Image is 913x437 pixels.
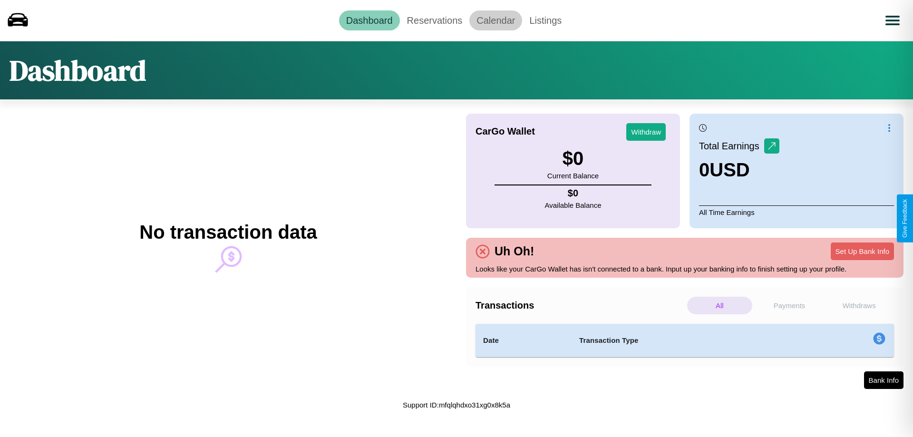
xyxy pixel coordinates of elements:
h4: $ 0 [545,188,602,199]
h4: Transactions [476,300,685,311]
button: Bank Info [864,371,903,389]
p: Available Balance [545,199,602,212]
a: Reservations [400,10,470,30]
a: Dashboard [339,10,400,30]
h4: Date [483,335,564,346]
p: All [687,297,752,314]
h4: Transaction Type [579,335,795,346]
h4: Uh Oh! [490,244,539,258]
p: Support ID: mfqlqhdxo31xg0x8k5a [403,398,510,411]
h1: Dashboard [10,51,146,90]
h3: $ 0 [547,148,599,169]
button: Set Up Bank Info [831,243,894,260]
p: Total Earnings [699,137,764,155]
button: Open menu [879,7,906,34]
p: All Time Earnings [699,205,894,219]
p: Withdraws [826,297,892,314]
p: Payments [757,297,822,314]
h2: No transaction data [139,222,317,243]
a: Calendar [469,10,522,30]
table: simple table [476,324,894,357]
h4: CarGo Wallet [476,126,535,137]
a: Listings [522,10,569,30]
div: Give Feedback [902,199,908,238]
h3: 0 USD [699,159,779,181]
button: Withdraw [626,123,666,141]
p: Looks like your CarGo Wallet has isn't connected to a bank. Input up your banking info to finish ... [476,262,894,275]
p: Current Balance [547,169,599,182]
